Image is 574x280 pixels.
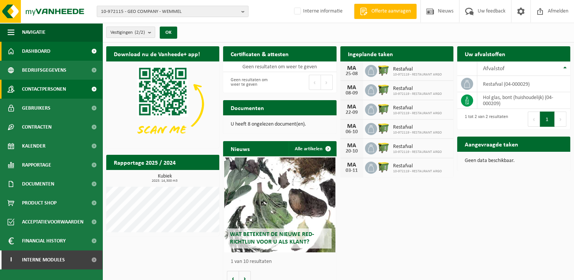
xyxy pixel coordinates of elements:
[393,144,442,150] span: Restafval
[227,74,276,91] div: Geen resultaten om weer te geven
[309,75,321,90] button: Previous
[106,46,208,61] h2: Download nu de Vanheede+ app!
[22,23,46,42] span: Navigatie
[97,6,248,17] button: 10-972115 - GEO COMPANY - WEMMEL
[393,124,442,131] span: Restafval
[101,6,238,17] span: 10-972115 - GEO COMPANY - WEMMEL
[135,30,145,35] count: (2/2)
[393,86,442,92] span: Restafval
[344,168,359,173] div: 03-11
[555,112,566,127] button: Next
[22,61,66,80] span: Bedrijfsgegevens
[223,46,296,61] h2: Certificaten & attesten
[110,179,219,183] span: 2025: 14,300 m3
[22,175,54,193] span: Documenten
[344,85,359,91] div: MA
[540,112,555,127] button: 1
[106,61,219,146] img: Download de VHEPlus App
[393,150,442,154] span: 10-972119 - RESTAURANT ARGO
[393,169,442,174] span: 10-972119 - RESTAURANT ARGO
[344,123,359,129] div: MA
[393,105,442,111] span: Restafval
[393,72,442,77] span: 10-972119 - RESTAURANT ARGO
[457,46,513,61] h2: Uw afvalstoffen
[22,212,83,231] span: Acceptatievoorwaarden
[110,174,219,183] h3: Kubiek
[160,27,177,39] button: OK
[22,99,50,118] span: Gebruikers
[344,110,359,115] div: 22-09
[370,8,413,15] span: Offerte aanvragen
[289,141,336,156] a: Alle artikelen
[230,231,314,245] span: Wat betekent de nieuwe RED-richtlijn voor u als klant?
[231,259,332,264] p: 1 van 10 resultaten
[354,4,417,19] a: Offerte aanvragen
[477,92,570,109] td: hol glas, bont (huishoudelijk) (04-000209)
[477,76,570,92] td: restafval (04-000029)
[377,64,390,77] img: WB-1100-HPE-GN-50
[223,61,336,72] td: Geen resultaten om weer te geven
[457,137,526,151] h2: Aangevraagde taken
[377,141,390,154] img: WB-1100-HPE-GN-50
[22,250,65,269] span: Interne modules
[393,66,442,72] span: Restafval
[231,122,329,127] p: U heeft 8 ongelezen document(en).
[340,46,401,61] h2: Ingeplande taken
[344,162,359,168] div: MA
[321,75,333,90] button: Next
[223,141,257,156] h2: Nieuws
[106,27,155,38] button: Vestigingen(2/2)
[344,71,359,77] div: 25-08
[344,65,359,71] div: MA
[344,143,359,149] div: MA
[22,118,52,137] span: Contracten
[22,80,66,99] span: Contactpersonen
[22,137,46,156] span: Kalender
[528,112,540,127] button: Previous
[224,157,335,252] a: Wat betekent de nieuwe RED-richtlijn voor u als klant?
[344,129,359,135] div: 06-10
[393,92,442,96] span: 10-972119 - RESTAURANT ARGO
[223,100,272,115] h2: Documenten
[22,231,66,250] span: Financial History
[483,66,505,72] span: Afvalstof
[377,83,390,96] img: WB-1100-HPE-GN-50
[393,131,442,135] span: 10-972119 - RESTAURANT ARGO
[461,111,508,127] div: 1 tot 2 van 2 resultaten
[344,91,359,96] div: 08-09
[377,160,390,173] img: WB-1100-HPE-GN-50
[344,149,359,154] div: 20-10
[293,6,343,17] label: Interne informatie
[110,27,145,38] span: Vestigingen
[377,102,390,115] img: WB-1100-HPE-GN-50
[344,104,359,110] div: MA
[465,158,563,164] p: Geen data beschikbaar.
[8,250,14,269] span: I
[22,42,50,61] span: Dashboard
[393,111,442,116] span: 10-972119 - RESTAURANT ARGO
[393,163,442,169] span: Restafval
[22,193,57,212] span: Product Shop
[22,156,51,175] span: Rapportage
[377,122,390,135] img: WB-1100-HPE-GN-50
[106,155,183,170] h2: Rapportage 2025 / 2024
[163,170,219,185] a: Bekijk rapportage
